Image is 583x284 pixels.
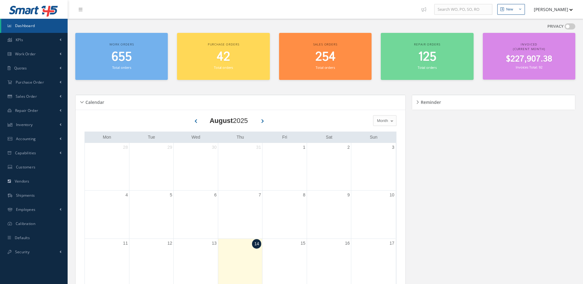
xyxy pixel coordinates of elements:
[262,143,307,191] td: August 1, 2025
[434,4,492,15] input: Search WO, PO, SO, RO
[101,133,112,141] a: Monday
[15,235,30,240] span: Defaults
[528,3,573,15] button: [PERSON_NAME]
[16,94,37,99] span: Sales Order
[307,143,351,191] td: August 2, 2025
[351,190,396,239] td: August 10, 2025
[112,65,131,70] small: Total orders
[174,190,218,239] td: August 6, 2025
[85,143,129,191] td: July 28, 2025
[129,190,173,239] td: August 5, 2025
[419,98,441,105] h5: Reminder
[16,136,36,141] span: Accounting
[351,143,396,191] td: August 3, 2025
[547,23,564,30] label: PRIVACY
[147,133,156,141] a: Tuesday
[521,42,537,46] span: Invoiced
[257,191,262,199] a: August 7, 2025
[85,190,129,239] td: August 4, 2025
[376,118,388,124] span: Month
[255,143,262,152] a: July 31, 2025
[506,7,513,12] div: New
[15,150,36,156] span: Capabilities
[15,179,30,184] span: Vendors
[302,143,307,152] a: August 1, 2025
[316,65,335,70] small: Total orders
[217,48,230,66] span: 42
[15,51,36,57] span: Work Order
[344,239,351,248] a: August 16, 2025
[262,190,307,239] td: August 8, 2025
[381,33,473,80] a: Repair orders 125 Total orders
[122,143,129,152] a: July 28, 2025
[368,133,379,141] a: Sunday
[14,65,27,71] span: Quotes
[252,239,261,249] a: August 14, 2025
[391,143,396,152] a: August 3, 2025
[177,33,270,80] a: Purchase orders 42 Total orders
[15,23,35,28] span: Dashboard
[15,249,30,254] span: Security
[1,19,68,33] a: Dashboard
[166,239,174,248] a: August 12, 2025
[16,221,35,226] span: Calibration
[15,108,38,113] span: Repair Order
[516,65,542,69] small: Invoices Total: 92
[307,190,351,239] td: August 9, 2025
[218,143,262,191] td: July 31, 2025
[346,191,351,199] a: August 9, 2025
[483,33,575,80] a: Invoiced (Current Month) $227,907.38 Invoices Total: 92
[122,239,129,248] a: August 11, 2025
[16,80,44,85] span: Purchase Order
[16,164,36,170] span: Customers
[506,53,552,65] span: $227,907.38
[166,143,174,152] a: July 29, 2025
[346,143,351,152] a: August 2, 2025
[210,116,248,126] div: 2025
[313,42,337,46] span: Sales orders
[315,48,336,66] span: 254
[75,33,168,80] a: Work orders 655 Total orders
[16,207,36,212] span: Employees
[124,191,129,199] a: August 4, 2025
[279,33,372,80] a: Sales orders 254 Total orders
[210,117,233,124] b: August
[325,133,333,141] a: Saturday
[281,133,288,141] a: Friday
[84,98,104,105] h5: Calendar
[418,65,437,70] small: Total orders
[214,65,233,70] small: Total orders
[235,133,245,141] a: Thursday
[169,191,174,199] a: August 5, 2025
[388,239,396,248] a: August 17, 2025
[211,143,218,152] a: July 30, 2025
[213,191,218,199] a: August 6, 2025
[129,143,173,191] td: July 29, 2025
[299,239,307,248] a: August 15, 2025
[16,37,23,42] span: KPIs
[418,48,436,66] span: 125
[302,191,307,199] a: August 8, 2025
[513,47,545,51] span: (Current Month)
[497,4,525,15] button: New
[388,191,396,199] a: August 10, 2025
[174,143,218,191] td: July 30, 2025
[16,122,33,127] span: Inventory
[112,48,132,66] span: 655
[211,239,218,248] a: August 13, 2025
[218,190,262,239] td: August 7, 2025
[16,193,35,198] span: Shipments
[190,133,202,141] a: Wednesday
[109,42,134,46] span: Work orders
[414,42,440,46] span: Repair orders
[208,42,239,46] span: Purchase orders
